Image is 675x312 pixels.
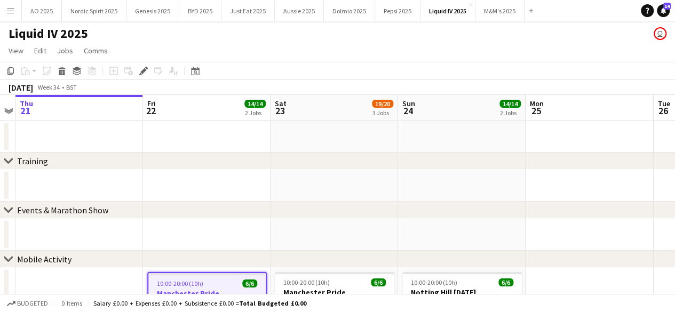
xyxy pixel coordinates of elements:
button: Dolmio 2025 [324,1,375,21]
a: Jobs [53,44,77,58]
div: [DATE] [9,82,33,93]
h3: Manchester Pride [275,287,394,297]
div: Salary £0.00 + Expenses £0.00 + Subsistence £0.00 = [93,299,306,307]
h3: Notting Hill [DATE] [402,287,522,297]
div: 2 Jobs [245,109,265,117]
div: Mobile Activity [17,254,72,265]
span: 14 [663,3,671,10]
div: Training [17,156,48,166]
span: Sat [275,99,287,108]
button: Just Eat 2025 [221,1,275,21]
span: Mon [530,99,544,108]
button: BYD 2025 [179,1,221,21]
div: 2 Jobs [500,109,520,117]
app-user-avatar: Rosie Benjamin [654,27,666,40]
div: 3 Jobs [372,109,393,117]
span: 14/14 [499,100,521,108]
a: Comms [80,44,112,58]
div: Events & Marathon Show [17,205,108,215]
span: 6/6 [242,279,257,287]
button: Budgeted [5,298,50,309]
span: 19/20 [372,100,393,108]
span: Edit [34,46,46,55]
button: Genesis 2025 [126,1,179,21]
span: Jobs [57,46,73,55]
span: Fri [147,99,156,108]
span: Sun [402,99,415,108]
span: 6/6 [371,278,386,286]
span: Thu [20,99,33,108]
span: Total Budgeted £0.00 [239,299,306,307]
span: 23 [273,105,287,117]
span: 26 [656,105,670,117]
span: Budgeted [17,300,48,307]
h3: Manchester Pride [148,289,266,298]
button: Aussie 2025 [275,1,324,21]
a: View [4,44,28,58]
button: Pepsi 2025 [375,1,420,21]
a: Edit [30,44,51,58]
span: Tue [657,99,670,108]
button: Liquid IV 2025 [420,1,475,21]
span: 22 [146,105,156,117]
button: M&M's 2025 [475,1,525,21]
span: Comms [84,46,108,55]
a: 14 [657,4,670,17]
button: Nordic Spirit 2025 [62,1,126,21]
span: 14/14 [244,100,266,108]
div: BST [66,83,77,91]
span: 10:00-20:00 (10h) [283,278,330,286]
span: 6/6 [498,278,513,286]
span: 25 [528,105,544,117]
span: View [9,46,23,55]
button: AO 2025 [22,1,62,21]
span: 0 items [59,299,84,307]
h1: Liquid IV 2025 [9,26,88,42]
span: 21 [18,105,33,117]
span: 10:00-20:00 (10h) [157,279,203,287]
span: 24 [401,105,415,117]
span: 10:00-20:00 (10h) [411,278,457,286]
span: Week 34 [35,83,62,91]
